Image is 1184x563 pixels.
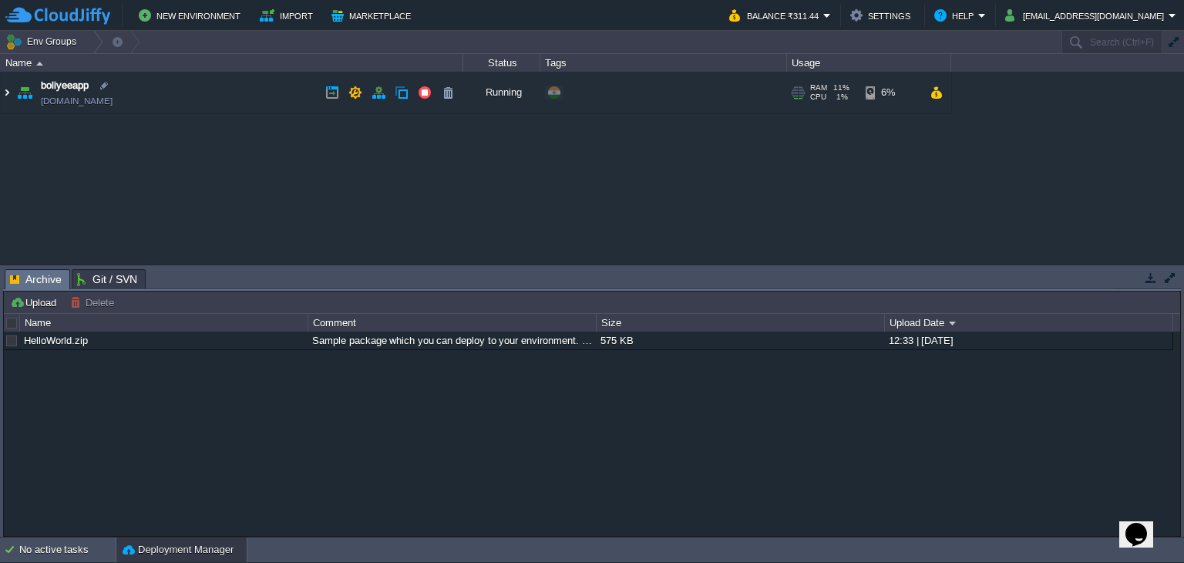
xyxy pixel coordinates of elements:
button: Import [260,6,318,25]
div: Status [464,54,540,72]
div: 575 KB [597,332,883,349]
div: 6% [866,72,916,113]
img: AMDAwAAAACH5BAEAAAAALAAAAAABAAEAAAICRAEAOw== [1,72,13,113]
iframe: chat widget [1119,501,1169,548]
button: Help [934,6,978,25]
button: New Environment [139,6,245,25]
img: AMDAwAAAACH5BAEAAAAALAAAAAABAAEAAAICRAEAOw== [36,62,43,66]
div: Usage [788,54,950,72]
div: Comment [309,314,596,332]
button: Marketplace [331,6,415,25]
button: Settings [850,6,915,25]
div: Tags [541,54,786,72]
a: [DOMAIN_NAME] [41,93,113,109]
div: Name [21,314,308,332]
div: Running [463,72,540,113]
button: Delete [70,295,119,309]
a: boliyeeapp [41,78,89,93]
button: Deployment Manager [123,542,234,558]
div: Upload Date [886,314,1172,332]
div: Name [2,54,462,72]
img: CloudJiffy [5,6,110,25]
a: HelloWorld.zip [24,335,88,346]
button: [EMAIL_ADDRESS][DOMAIN_NAME] [1005,6,1169,25]
span: 1% [832,93,848,102]
button: Upload [10,295,61,309]
div: 12:33 | [DATE] [885,332,1172,349]
span: 11% [833,83,849,93]
button: Balance ₹311.44 [729,6,823,25]
span: CPU [810,93,826,102]
button: Env Groups [5,31,82,52]
div: Sample package which you can deploy to your environment. Feel free to delete and upload a package... [308,332,595,349]
div: Size [597,314,884,332]
span: RAM [810,83,827,93]
span: Archive [10,270,62,289]
img: AMDAwAAAACH5BAEAAAAALAAAAAABAAEAAAICRAEAOw== [14,72,35,113]
div: No active tasks [19,538,116,562]
span: Git / SVN [77,270,137,288]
